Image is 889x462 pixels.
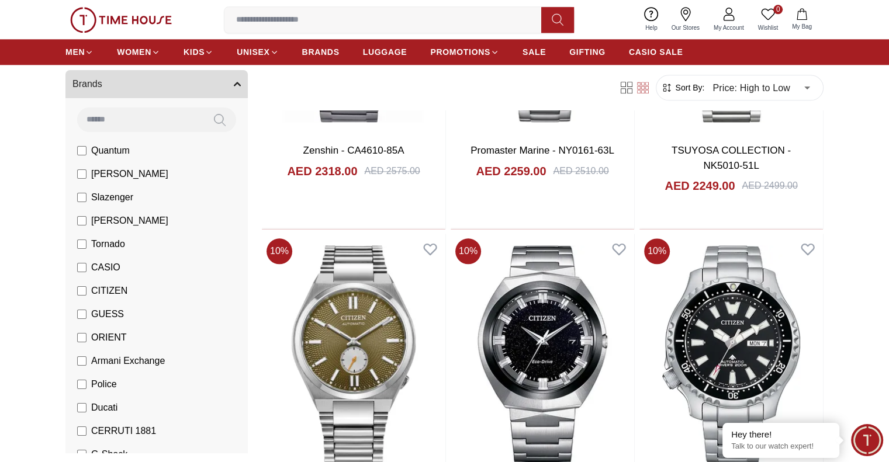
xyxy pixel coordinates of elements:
span: Police [91,377,117,391]
span: My Account [709,23,749,32]
span: 10 % [455,238,481,264]
input: Armani Exchange [77,356,87,366]
a: PROMOTIONS [430,41,499,62]
input: CASIO [77,263,87,272]
a: KIDS [184,41,213,62]
span: KIDS [184,46,205,58]
input: ORIENT [77,333,87,342]
span: Quantum [91,144,130,158]
input: Tornado [77,239,87,249]
a: LUGGAGE [363,41,407,62]
span: CASIO SALE [629,46,683,58]
input: Quantum [77,146,87,155]
a: Zenshin - CA4610-85A [303,145,404,156]
input: CERRUTI 1881 [77,426,87,436]
div: AED 2575.00 [364,164,420,178]
span: G-Shock [91,447,127,461]
span: WOMEN [117,46,151,58]
span: MEN [65,46,85,58]
a: Our Stores [665,5,707,34]
span: LUGGAGE [363,46,407,58]
a: CASIO SALE [629,41,683,62]
h4: AED 2318.00 [287,163,357,179]
span: ORIENT [91,331,126,345]
button: My Bag [785,6,819,33]
a: GIFTING [569,41,606,62]
span: Slazenger [91,190,133,204]
img: ... [70,7,172,33]
input: [PERSON_NAME] [77,169,87,179]
p: Talk to our watch expert! [731,442,831,451]
a: BRANDS [302,41,340,62]
span: Our Stores [667,23,704,32]
span: CERRUTI 1881 [91,424,156,438]
a: MEN [65,41,94,62]
span: 0 [773,5,783,14]
input: CITIZEN [77,286,87,296]
button: Sort By: [661,82,704,93]
span: CITIZEN [91,284,127,298]
span: Tornado [91,237,125,251]
input: [PERSON_NAME] [77,216,87,225]
span: Wishlist [753,23,783,32]
a: Help [638,5,665,34]
a: 0Wishlist [751,5,785,34]
div: Chat Widget [851,424,883,456]
span: [PERSON_NAME] [91,167,168,181]
div: Price: High to Low [704,71,818,104]
a: Promaster Marine - NY0161-63L [471,145,614,156]
span: CASIO [91,260,120,275]
a: WOMEN [117,41,160,62]
div: Hey there! [731,429,831,440]
span: [PERSON_NAME] [91,214,168,228]
input: Ducati [77,403,87,412]
span: GIFTING [569,46,606,58]
span: SALE [523,46,546,58]
span: PROMOTIONS [430,46,490,58]
span: UNISEX [237,46,269,58]
div: AED 2510.00 [553,164,608,178]
input: GUESS [77,310,87,319]
span: Ducati [91,401,117,415]
span: Sort By: [673,82,704,93]
div: AED 2499.00 [742,179,797,193]
input: Police [77,380,87,389]
span: Brands [72,77,102,91]
span: Help [641,23,662,32]
span: GUESS [91,307,124,321]
a: SALE [523,41,546,62]
span: My Bag [787,22,817,31]
input: G-Shock [77,450,87,459]
a: TSUYOSA COLLECTION - NK5010-51L [672,145,791,171]
span: Armani Exchange [91,354,165,368]
input: Slazenger [77,193,87,202]
span: 10 % [644,238,670,264]
h4: AED 2259.00 [476,163,546,179]
button: Brands [65,70,248,98]
h4: AED 2249.00 [665,178,735,194]
a: UNISEX [237,41,278,62]
span: 10 % [267,238,292,264]
span: BRANDS [302,46,340,58]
